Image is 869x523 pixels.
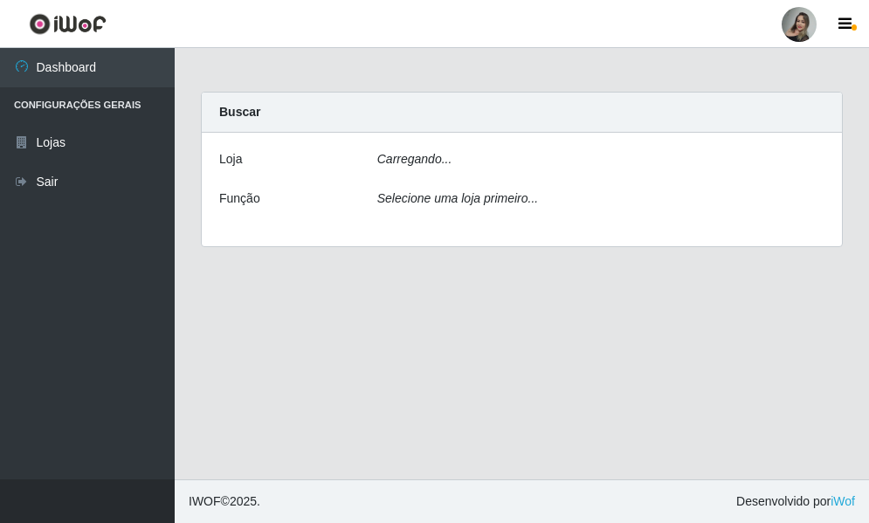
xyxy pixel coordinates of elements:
[377,152,452,166] i: Carregando...
[736,492,855,511] span: Desenvolvido por
[219,189,260,208] label: Função
[189,494,221,508] span: IWOF
[377,191,538,205] i: Selecione uma loja primeiro...
[219,150,242,169] label: Loja
[189,492,260,511] span: © 2025 .
[831,494,855,508] a: iWof
[29,13,107,35] img: CoreUI Logo
[219,105,260,119] strong: Buscar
